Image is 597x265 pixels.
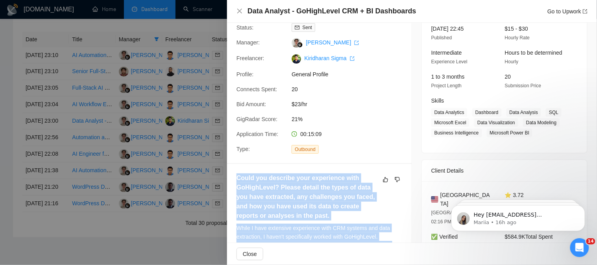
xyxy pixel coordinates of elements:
[431,234,458,240] span: ✅ Verified
[431,129,482,137] span: Business Intelligence
[505,74,511,80] span: 20
[431,74,465,80] span: 1 to 3 months
[248,6,416,16] h4: Data Analyst - GoHighLevel CRM + BI Dashboards
[300,131,322,137] span: 00:15:09
[306,39,359,46] a: [PERSON_NAME] export
[431,83,462,88] span: Project Length
[431,98,444,104] span: Skills
[237,101,266,107] span: Bid Amount:
[237,55,264,61] span: Freelancer:
[237,71,254,77] span: Profile:
[431,35,452,40] span: Published
[237,173,377,221] h5: Could you describe your experience with GoHighLevel? Please detail the types of data you have ext...
[431,118,469,127] span: Microsoft Excel
[292,54,301,64] img: c1__Wkl4jX-Go0-DEDcStL4RTX4K4bmGNY6Jd_WPMfqfd3xXVp6Ljk3Xo0TxA2XCNh
[431,160,578,181] div: Client Details
[583,9,588,14] span: export
[505,50,562,56] span: Hours to be determined
[381,175,390,184] button: like
[237,146,250,152] span: Type:
[431,50,462,56] span: Intermediate
[570,238,589,257] iframe: Intercom live chat
[237,248,263,260] button: Close
[237,39,260,46] span: Manager:
[292,85,410,94] span: 20
[354,40,359,45] span: export
[297,42,303,48] img: gigradar-bm.png
[304,55,354,61] a: Kiridharan Sigma export
[431,195,438,204] img: 🇺🇸
[395,177,400,183] span: dislike
[292,115,410,123] span: 21%
[505,35,530,40] span: Hourly Rate
[302,25,312,30] span: Sent
[237,8,243,15] button: Close
[350,56,355,61] span: export
[237,8,243,14] span: close
[431,108,468,117] span: Data Analytics
[431,210,481,225] span: [GEOGRAPHIC_DATA] 02:16 PM
[487,129,533,137] span: Microsoft Power BI
[505,59,519,64] span: Hourly
[472,108,502,117] span: Dashboard
[237,116,277,122] span: GigRadar Score:
[505,83,542,88] span: Submission Price
[243,250,257,258] span: Close
[393,175,402,184] button: dislike
[295,25,299,30] span: mail
[506,108,542,117] span: Data Analysis
[440,189,597,244] iframe: Intercom notifications message
[547,8,588,15] a: Go to Upworkexport
[431,26,464,32] span: [DATE] 22:45
[505,26,528,32] span: $15 - $30
[292,145,319,154] span: Outbound
[431,59,468,64] span: Experience Level
[237,24,254,31] span: Status:
[523,118,560,127] span: Data Modeling
[237,86,277,92] span: Connects Spent:
[237,131,279,137] span: Application Time:
[292,100,410,109] span: $23/hr
[586,238,595,245] span: 14
[292,70,410,79] span: General Profile
[546,108,562,117] span: SQL
[292,131,297,137] span: clock-circle
[383,177,388,183] span: like
[474,118,518,127] span: Data Visualization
